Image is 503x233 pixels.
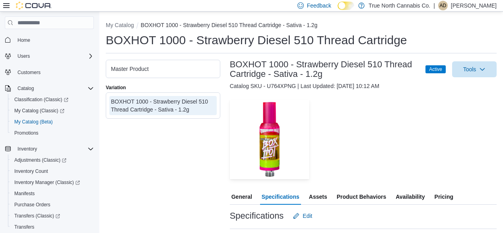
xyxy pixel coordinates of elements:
[14,84,37,93] button: Catalog
[262,189,299,205] span: Specifications
[11,166,51,176] a: Inventory Count
[14,144,40,154] button: Inventory
[14,84,94,93] span: Catalog
[17,53,30,59] span: Users
[8,155,97,166] a: Adjustments (Classic)
[11,200,54,210] a: Purchase Orders
[8,221,97,233] button: Transfers
[8,199,97,210] button: Purchase Orders
[17,146,37,152] span: Inventory
[11,117,94,127] span: My Catalog (Beta)
[17,69,41,76] span: Customers
[369,1,430,10] p: True North Cannabis Co.
[307,2,331,10] span: Feedback
[11,95,72,104] a: Classification (Classic)
[230,82,497,90] div: Catalog SKU - U764XPNG | Last Updated: [DATE] 10:12 AM
[8,105,97,116] a: My Catalog (Classic)
[2,143,97,155] button: Inventory
[17,37,30,43] span: Home
[11,222,37,232] a: Transfers
[230,60,418,79] h3: BOXHOT 1000 - Strawberry Diesel 510 Thread Cartridge - Sativa - 1.2g
[230,100,309,179] img: Image for BOXHOT 1000 - Strawberry Diesel 510 Thread Cartridge - Sativa - 1.2g
[17,85,34,92] span: Catalog
[111,65,215,73] div: Master Product
[11,117,56,127] a: My Catalog (Beta)
[11,106,68,116] a: My Catalog (Classic)
[8,127,97,139] button: Promotions
[231,189,252,205] span: General
[338,2,354,10] input: Dark Mode
[8,94,97,105] a: Classification (Classic)
[14,35,33,45] a: Home
[8,177,97,188] a: Inventory Manager (Classic)
[433,1,435,10] p: |
[2,67,97,78] button: Customers
[14,68,44,77] a: Customers
[14,51,94,61] span: Users
[11,189,94,198] span: Manifests
[14,35,94,45] span: Home
[14,168,48,174] span: Inventory Count
[8,166,97,177] button: Inventory Count
[11,178,83,187] a: Inventory Manager (Classic)
[11,222,94,232] span: Transfers
[425,65,446,73] span: Active
[11,166,94,176] span: Inventory Count
[451,1,497,10] p: [PERSON_NAME]
[337,189,386,205] span: Product Behaviors
[11,128,42,138] a: Promotions
[11,200,94,210] span: Purchase Orders
[303,212,312,220] span: Edit
[440,1,447,10] span: AD
[14,224,34,230] span: Transfers
[141,22,318,28] button: BOXHOT 1000 - Strawberry Diesel 510 Thread Cartridge - Sativa - 1.2g
[8,116,97,127] button: My Catalog (Beta)
[11,128,94,138] span: Promotions
[309,189,327,205] span: Assets
[14,202,50,208] span: Purchase Orders
[2,51,97,62] button: Users
[14,157,66,163] span: Adjustments (Classic)
[106,21,497,31] nav: An example of EuiBreadcrumbs
[14,51,33,61] button: Users
[8,210,97,221] a: Transfers (Classic)
[230,211,284,221] h3: Specifications
[111,98,215,114] div: BOXHOT 1000 - Strawberry Diesel 510 Thread Cartridge - Sativa - 1.2g
[396,189,425,205] span: Availability
[435,189,453,205] span: Pricing
[106,84,126,91] label: Variation
[11,155,94,165] span: Adjustments (Classic)
[11,155,70,165] a: Adjustments (Classic)
[11,178,94,187] span: Inventory Manager (Classic)
[11,211,63,221] a: Transfers (Classic)
[2,83,97,94] button: Catalog
[14,119,53,125] span: My Catalog (Beta)
[11,95,94,104] span: Classification (Classic)
[16,2,52,10] img: Cova
[14,96,68,103] span: Classification (Classic)
[14,179,80,186] span: Inventory Manager (Classic)
[14,190,35,197] span: Manifests
[2,34,97,45] button: Home
[11,211,94,221] span: Transfers (Classic)
[438,1,448,10] div: Alexander Davidd
[290,208,315,224] button: Edit
[429,66,442,73] span: Active
[14,130,39,136] span: Promotions
[11,189,38,198] a: Manifests
[11,106,94,116] span: My Catalog (Classic)
[8,188,97,199] button: Manifests
[14,213,60,219] span: Transfers (Classic)
[14,144,94,154] span: Inventory
[452,61,497,77] button: Tools
[463,65,476,73] span: Tools
[106,22,134,28] button: My Catalog
[14,67,94,77] span: Customers
[106,32,407,48] h1: BOXHOT 1000 - Strawberry Diesel 510 Thread Cartridge
[14,108,64,114] span: My Catalog (Classic)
